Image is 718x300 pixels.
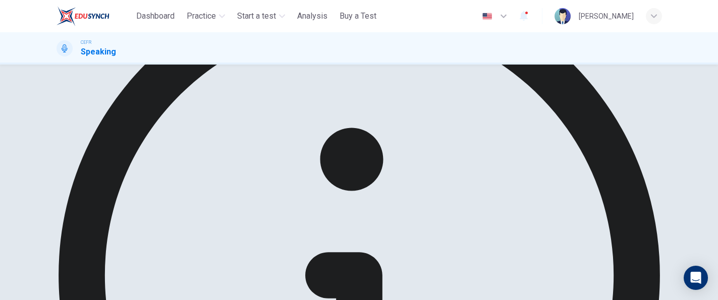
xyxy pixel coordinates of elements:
img: ELTC logo [57,6,109,26]
button: Buy a Test [336,7,380,25]
div: [PERSON_NAME] [579,10,634,22]
span: Buy a Test [340,10,376,22]
span: Dashboard [136,10,175,22]
h1: Speaking [81,46,116,58]
button: Analysis [293,7,332,25]
span: Practice [187,10,216,22]
div: Open Intercom Messenger [684,266,708,290]
button: Start a test [233,7,289,25]
span: Start a test [237,10,276,22]
button: Dashboard [132,7,179,25]
span: CEFR [81,39,91,46]
img: Profile picture [555,8,571,24]
span: Analysis [297,10,327,22]
button: Practice [183,7,229,25]
a: ELTC logo [57,6,133,26]
img: en [481,13,493,20]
